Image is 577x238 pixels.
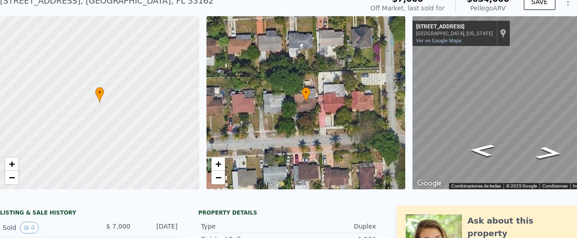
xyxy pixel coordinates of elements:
[302,87,311,103] div: •
[302,88,311,96] span: •
[5,171,18,184] a: Zoom out
[288,222,376,231] div: Duplex
[198,209,379,216] div: Property details
[416,31,493,37] div: [GEOGRAPHIC_DATA], [US_STATE]
[201,222,288,231] div: Type
[451,183,501,189] button: Combinaciones de teclas
[106,223,130,230] span: $ 7,000
[215,172,221,183] span: −
[500,28,506,38] a: Mostrar ubicación en el mapa
[215,158,221,169] span: +
[20,222,39,233] button: View historical data
[525,144,573,163] path: Ir al este, NE 170th St
[459,141,505,160] path: Ir al oeste, NE 170th St
[5,157,18,171] a: Zoom in
[467,4,509,13] div: Pellego ARV
[416,23,493,31] div: [STREET_ADDRESS]
[137,222,178,233] div: [DATE]
[95,87,104,103] div: •
[95,88,104,96] span: •
[415,178,444,189] img: Google
[542,183,568,188] a: Condiciones (se abre en una nueva pestaña)
[211,171,225,184] a: Zoom out
[3,222,83,233] div: Sold
[506,183,537,188] span: © 2025 Google
[416,38,462,44] a: Ver en Google Maps
[371,4,444,13] div: Off Market, last sold for
[9,172,15,183] span: −
[9,158,15,169] span: +
[415,178,444,189] a: Abrir esta área en Google Maps (se abre en una ventana nueva)
[211,157,225,171] a: Zoom in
